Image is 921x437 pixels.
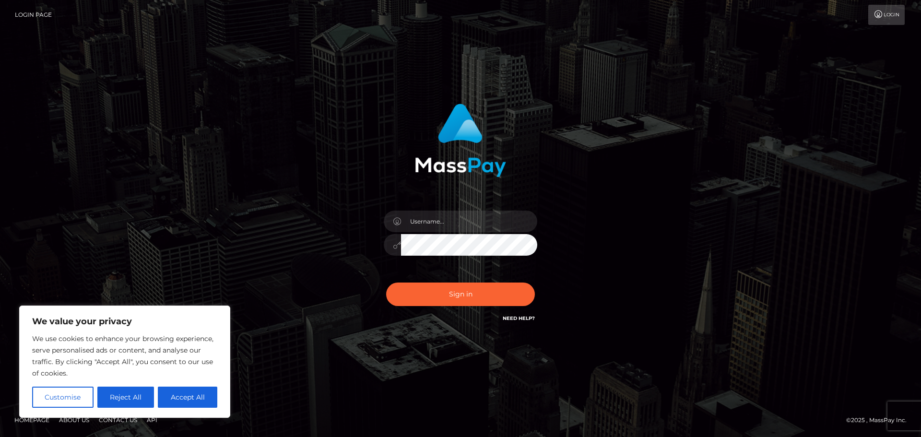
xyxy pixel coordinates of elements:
[386,283,535,306] button: Sign in
[32,316,217,327] p: We value your privacy
[97,387,154,408] button: Reject All
[846,415,914,425] div: © 2025 , MassPay Inc.
[95,413,141,427] a: Contact Us
[401,211,537,232] input: Username...
[11,413,53,427] a: Homepage
[158,387,217,408] button: Accept All
[32,387,94,408] button: Customise
[868,5,905,25] a: Login
[15,5,52,25] a: Login Page
[415,104,506,177] img: MassPay Login
[55,413,93,427] a: About Us
[503,315,535,321] a: Need Help?
[19,306,230,418] div: We value your privacy
[143,413,161,427] a: API
[32,333,217,379] p: We use cookies to enhance your browsing experience, serve personalised ads or content, and analys...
